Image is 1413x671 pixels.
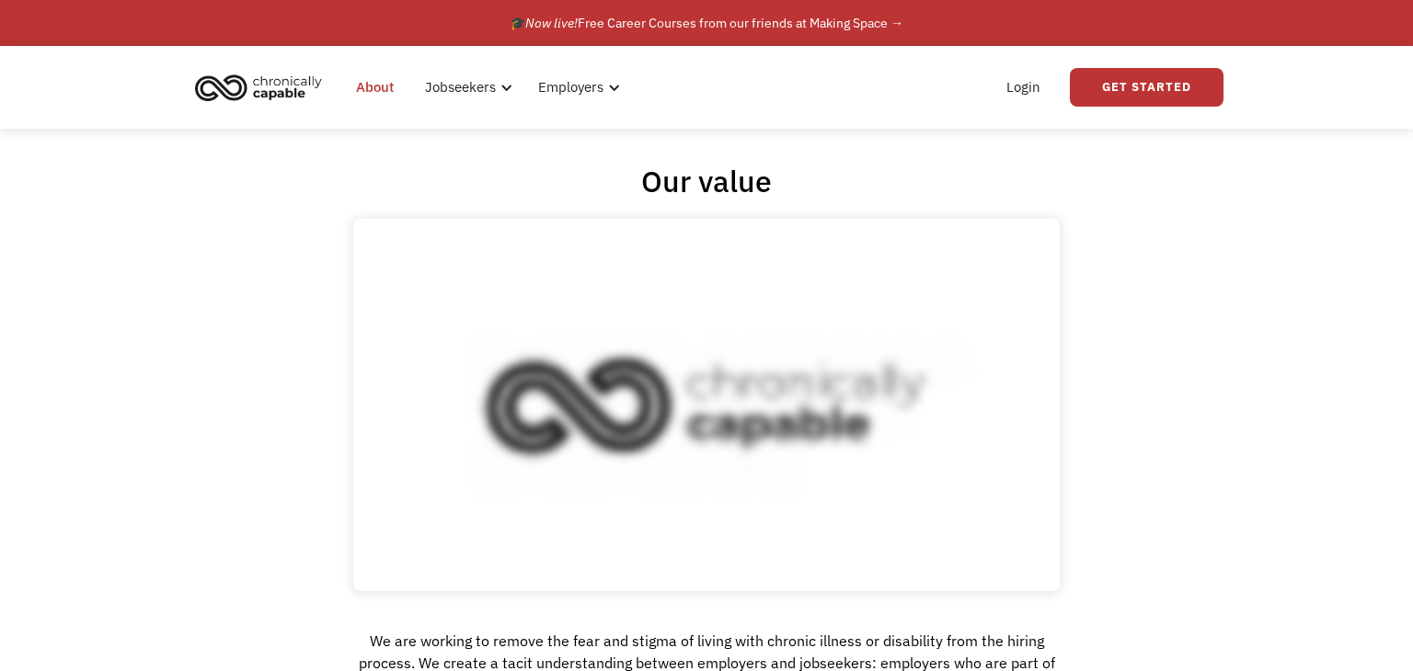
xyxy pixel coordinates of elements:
[345,58,405,117] a: About
[995,58,1051,117] a: Login
[510,12,903,34] div: 🎓 Free Career Courses from our friends at Making Space →
[527,58,626,117] div: Employers
[525,15,578,31] em: Now live!
[414,58,518,117] div: Jobseekers
[538,76,603,98] div: Employers
[190,67,327,108] img: Chronically Capable logo
[641,163,772,199] h1: Our value
[425,76,496,98] div: Jobseekers
[1070,68,1223,107] a: Get Started
[190,67,336,108] a: home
